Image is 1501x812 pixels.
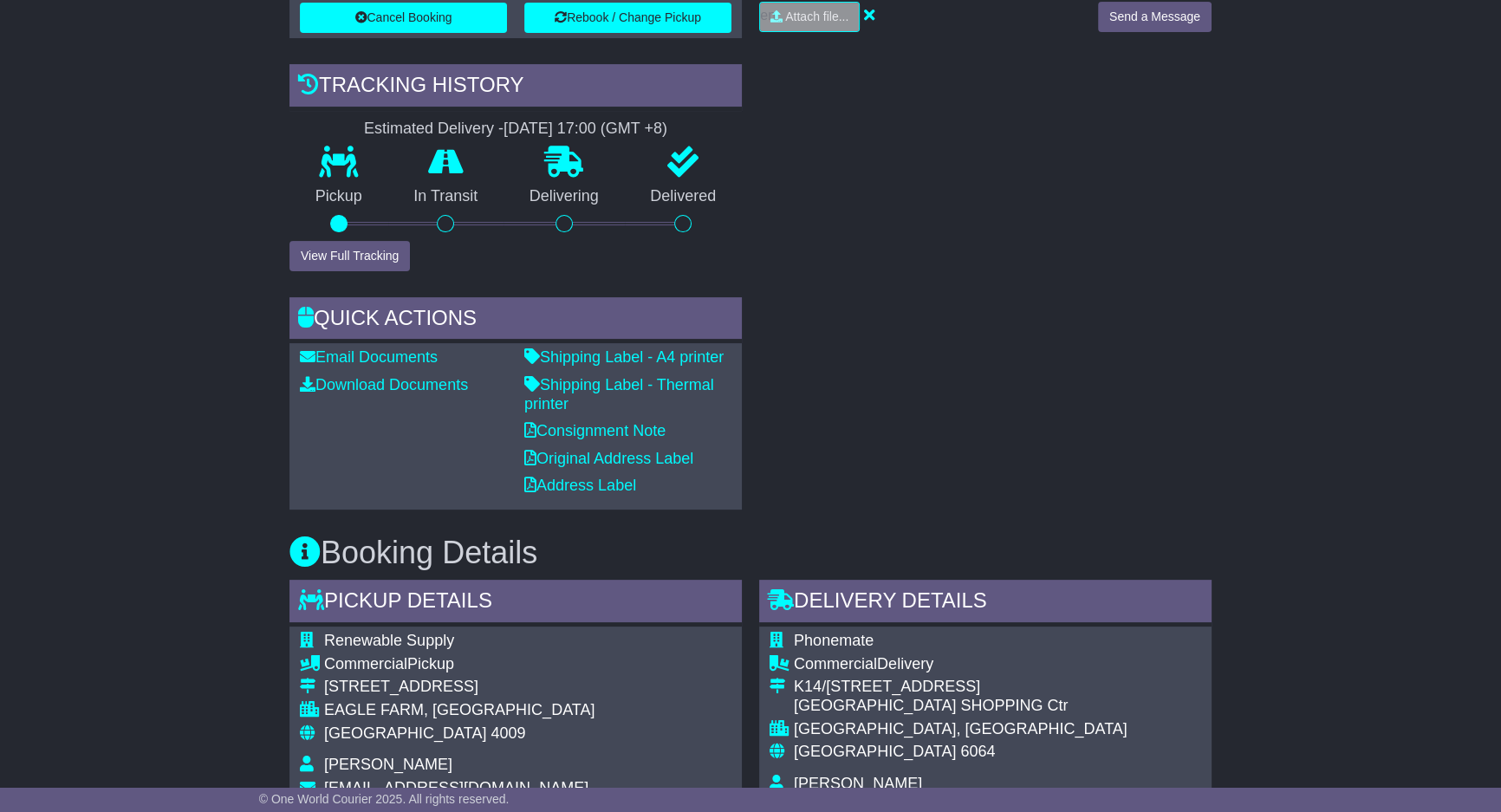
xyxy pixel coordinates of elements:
div: Pickup [324,655,595,674]
a: Email Documents [300,348,438,366]
button: Send a Message [1098,2,1212,32]
span: [EMAIL_ADDRESS][DOMAIN_NAME] [324,779,588,796]
div: Delivery Details [759,580,1212,627]
p: Delivering [504,187,625,206]
button: Cancel Booking [300,3,507,33]
a: Shipping Label - A4 printer [524,348,724,366]
span: [GEOGRAPHIC_DATA] [324,724,486,742]
span: 4009 [491,724,525,742]
p: Pickup [289,187,388,206]
div: [DATE] 17:00 (GMT +8) [504,120,667,139]
div: K14/[STREET_ADDRESS] [794,678,1186,697]
span: [PERSON_NAME] [324,756,452,773]
div: [STREET_ADDRESS] [324,678,595,697]
p: In Transit [388,187,504,206]
div: Quick Actions [289,297,742,344]
a: Original Address Label [524,450,693,467]
span: Commercial [794,655,877,672]
div: Estimated Delivery - [289,120,742,139]
div: Delivery [794,655,1186,674]
div: [GEOGRAPHIC_DATA], [GEOGRAPHIC_DATA] [794,720,1186,739]
span: [GEOGRAPHIC_DATA] [794,743,956,760]
a: Address Label [524,477,636,494]
div: Tracking history [289,64,742,111]
p: Delivered [625,187,743,206]
span: Renewable Supply [324,632,454,649]
span: 6064 [960,743,995,760]
span: [PERSON_NAME] [794,775,922,792]
a: Download Documents [300,376,468,393]
div: EAGLE FARM, [GEOGRAPHIC_DATA] [324,701,595,720]
span: Phonemate [794,632,874,649]
a: Shipping Label - Thermal printer [524,376,714,412]
button: View Full Tracking [289,241,410,271]
a: Consignment Note [524,422,666,439]
h3: Booking Details [289,536,1212,570]
button: Rebook / Change Pickup [524,3,731,33]
span: Commercial [324,655,407,672]
div: [GEOGRAPHIC_DATA] SHOPPING Ctr [794,697,1186,716]
span: © One World Courier 2025. All rights reserved. [259,792,510,806]
div: Pickup Details [289,580,742,627]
